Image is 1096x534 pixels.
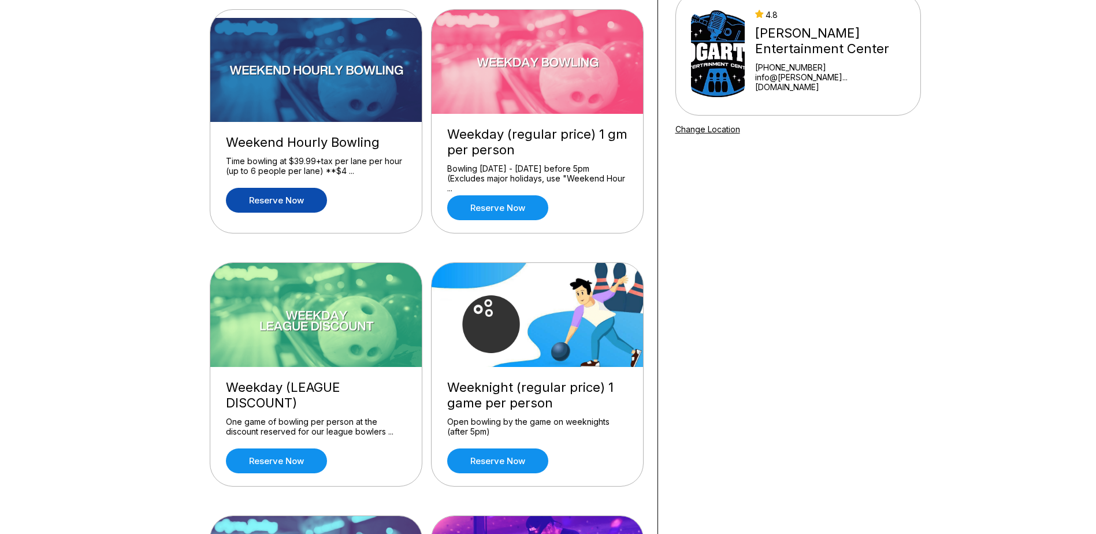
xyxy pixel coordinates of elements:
img: Weekday (regular price) 1 gm per person [432,10,644,114]
div: Bowling [DATE] - [DATE] before 5pm (Excludes major holidays, use "Weekend Hour ... [447,164,627,184]
a: Change Location [675,124,740,134]
div: 4.8 [755,10,905,20]
div: One game of bowling per person at the discount reserved for our league bowlers ... [226,417,406,437]
img: Bogart's Entertainment Center [691,10,745,97]
a: info@[PERSON_NAME]...[DOMAIN_NAME] [755,72,905,92]
a: Reserve now [447,448,548,473]
img: Weekday (LEAGUE DISCOUNT) [210,263,423,367]
div: Weekday (LEAGUE DISCOUNT) [226,380,406,411]
div: [PERSON_NAME] Entertainment Center [755,25,905,57]
div: [PHONE_NUMBER] [755,62,905,72]
img: Weekend Hourly Bowling [210,18,423,122]
div: Time bowling at $39.99+tax per lane per hour (up to 6 people per lane) **$4 ... [226,156,406,176]
div: Weekend Hourly Bowling [226,135,406,150]
div: Weekday (regular price) 1 gm per person [447,127,627,158]
a: Reserve now [226,448,327,473]
img: Weeknight (regular price) 1 game per person [432,263,644,367]
a: Reserve now [226,188,327,213]
div: Weeknight (regular price) 1 game per person [447,380,627,411]
a: Reserve now [447,195,548,220]
div: Open bowling by the game on weeknights (after 5pm) [447,417,627,437]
